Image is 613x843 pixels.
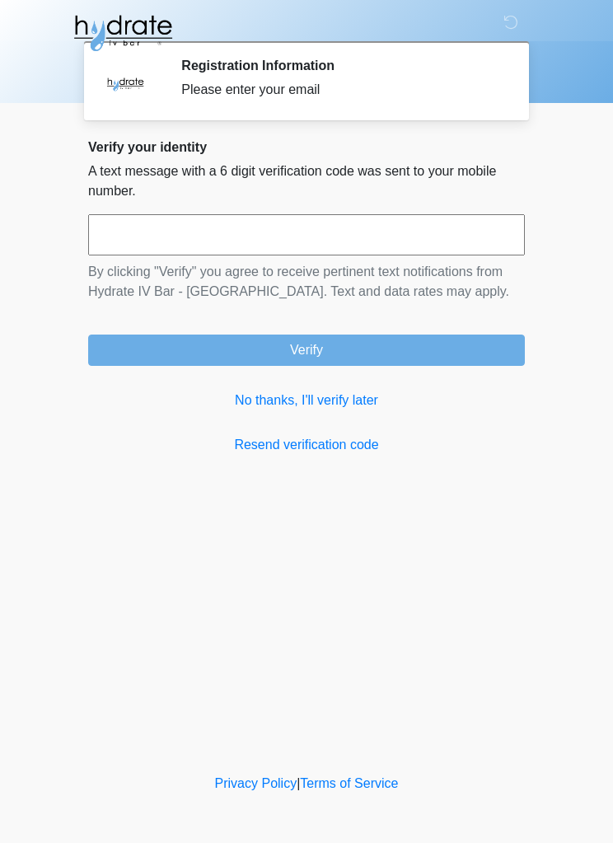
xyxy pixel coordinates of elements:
[88,335,525,366] button: Verify
[88,391,525,410] a: No thanks, I'll verify later
[181,80,500,100] div: Please enter your email
[72,12,174,54] img: Hydrate IV Bar - Glendale Logo
[88,435,525,455] a: Resend verification code
[88,139,525,155] h2: Verify your identity
[88,262,525,302] p: By clicking "Verify" you agree to receive pertinent text notifications from Hydrate IV Bar - [GEO...
[215,776,297,790] a: Privacy Policy
[101,58,150,107] img: Agent Avatar
[88,162,525,201] p: A text message with a 6 digit verification code was sent to your mobile number.
[297,776,300,790] a: |
[300,776,398,790] a: Terms of Service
